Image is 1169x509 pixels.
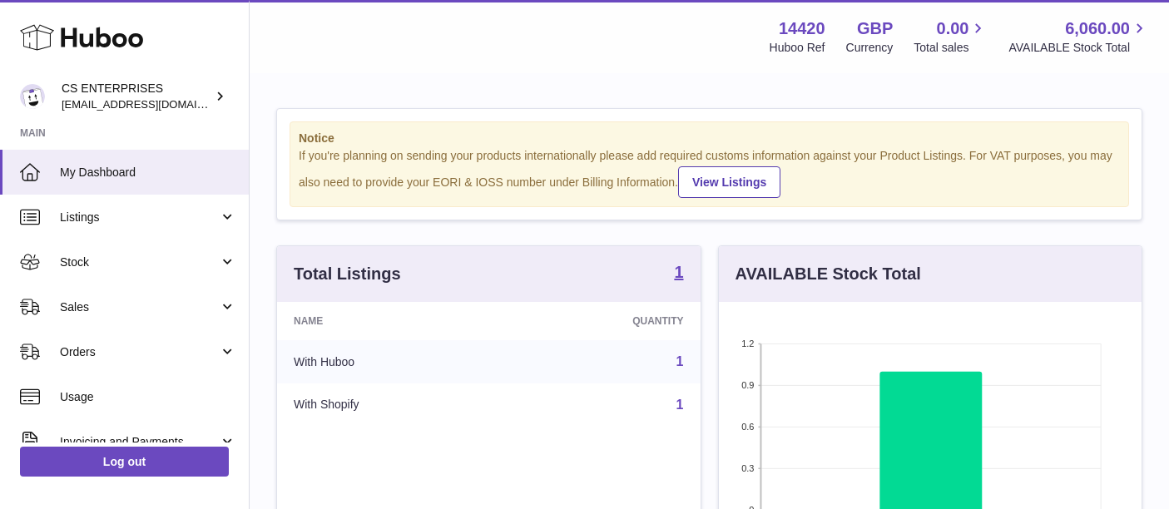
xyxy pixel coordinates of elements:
span: AVAILABLE Stock Total [1008,40,1149,56]
span: 0.00 [937,17,969,40]
div: Huboo Ref [770,40,825,56]
span: [EMAIL_ADDRESS][DOMAIN_NAME] [62,97,245,111]
text: 0.9 [741,380,754,390]
th: Quantity [505,302,700,340]
span: 6,060.00 [1065,17,1130,40]
span: My Dashboard [60,165,236,180]
a: Log out [20,447,229,477]
th: Name [277,302,505,340]
div: CS ENTERPRISES [62,81,211,112]
span: Stock [60,254,219,270]
h3: Total Listings [294,263,401,285]
img: internalAdmin-14420@internal.huboo.com [20,84,45,109]
text: 1.2 [741,339,754,348]
a: 1 [674,264,683,284]
strong: Notice [299,131,1120,146]
span: Sales [60,299,219,315]
text: 0.3 [741,463,754,473]
h3: AVAILABLE Stock Total [736,263,921,285]
strong: GBP [857,17,893,40]
a: 1 [676,398,684,412]
div: Currency [846,40,894,56]
span: Total sales [914,40,988,56]
text: 0.6 [741,422,754,432]
span: Invoicing and Payments [60,434,219,450]
strong: 1 [674,264,683,280]
span: Usage [60,389,236,405]
span: Orders [60,344,219,360]
strong: 14420 [779,17,825,40]
a: View Listings [678,166,780,198]
a: 1 [676,354,684,368]
div: If you're planning on sending your products internationally please add required customs informati... [299,148,1120,198]
a: 0.00 Total sales [914,17,988,56]
a: 6,060.00 AVAILABLE Stock Total [1008,17,1149,56]
td: With Shopify [277,383,505,427]
span: Listings [60,210,219,225]
td: With Huboo [277,340,505,383]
